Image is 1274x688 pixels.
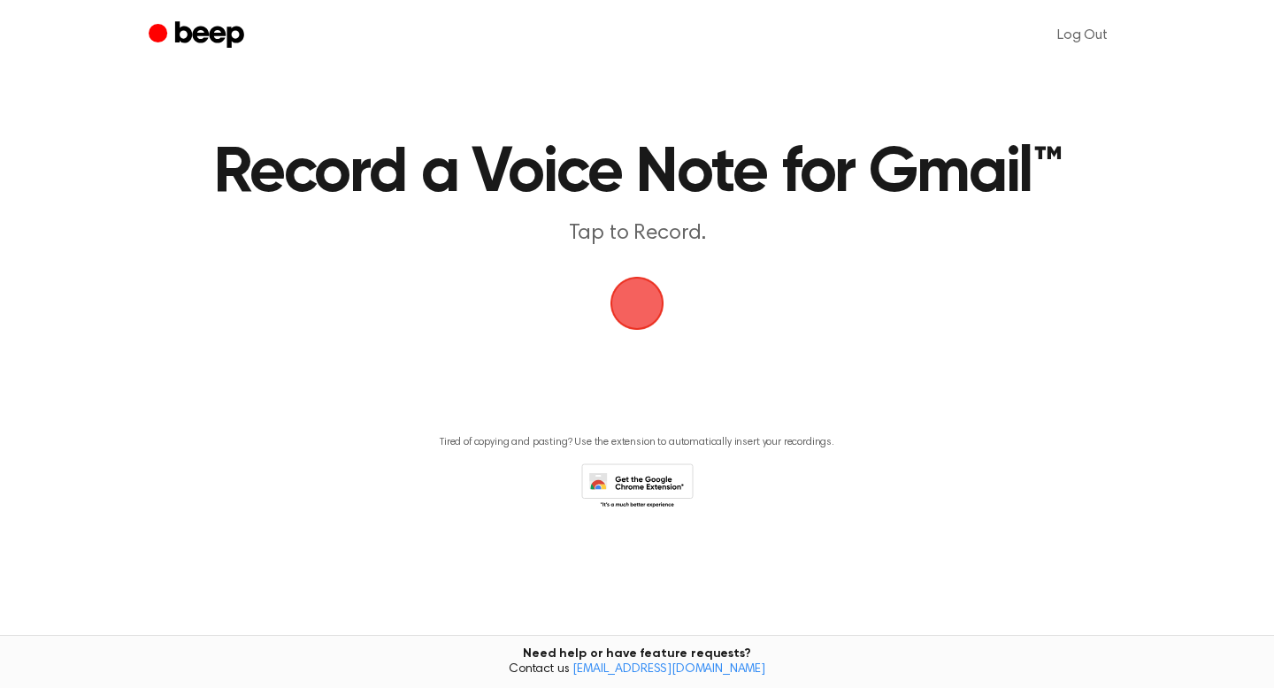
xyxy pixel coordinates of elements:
a: Beep [149,19,249,53]
span: Contact us [11,662,1263,678]
a: Log Out [1040,14,1125,57]
button: Beep Logo [610,277,664,330]
p: Tired of copying and pasting? Use the extension to automatically insert your recordings. [440,436,834,449]
h1: Record a Voice Note for Gmail™ [191,141,1083,205]
a: [EMAIL_ADDRESS][DOMAIN_NAME] [572,663,765,676]
p: Tap to Record. [297,219,977,248]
